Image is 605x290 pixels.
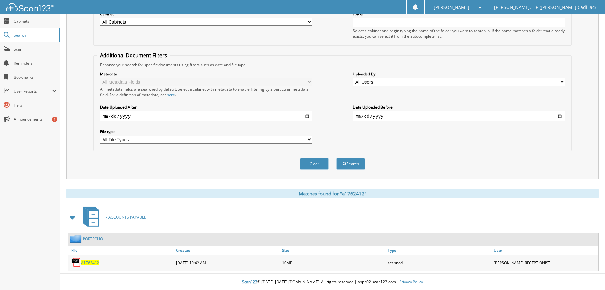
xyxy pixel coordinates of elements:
img: scan123-logo-white.svg [6,3,54,11]
div: 10MB [280,256,387,269]
label: Date Uploaded Before [353,104,565,110]
a: File [68,246,174,255]
button: Search [336,158,365,170]
div: Matches found for "a1762412" [66,189,599,198]
div: scanned [386,256,492,269]
legend: Additional Document Filters [97,52,170,59]
a: A1762412 [81,260,99,265]
img: folder2.png [70,235,83,243]
label: Date Uploaded After [100,104,312,110]
span: Search [14,32,56,38]
div: All metadata fields are searched by default. Select a cabinet with metadata to enable filtering b... [100,87,312,97]
div: © [DATE]-[DATE] [DOMAIN_NAME]. All rights reserved | appb02-scan123-com | [60,274,605,290]
a: here [167,92,175,97]
span: Cabinets [14,18,57,24]
span: Reminders [14,60,57,66]
a: Created [174,246,280,255]
span: User Reports [14,88,52,94]
a: User [492,246,598,255]
div: [DATE] 10:42 AM [174,256,280,269]
label: Metadata [100,71,312,77]
img: PDF.png [71,258,81,267]
div: [PERSON_NAME] RECEPTIONIST [492,256,598,269]
span: Scan123 [242,279,257,285]
a: PORTFOLIO [83,236,103,242]
button: Clear [300,158,329,170]
span: Announcements [14,117,57,122]
label: File type [100,129,312,134]
span: T - ACCOUNTS PAYABLE [103,215,146,220]
span: Bookmarks [14,74,57,80]
input: start [100,111,312,121]
div: 1 [52,117,57,122]
span: [PERSON_NAME] [434,5,469,9]
a: Size [280,246,387,255]
label: Uploaded By [353,71,565,77]
a: Privacy Policy [399,279,423,285]
span: [PERSON_NAME], L.P ([PERSON_NAME] Cadillac) [494,5,596,9]
a: Type [386,246,492,255]
span: Scan [14,46,57,52]
div: Enhance your search for specific documents using filters such as date and file type. [97,62,568,67]
span: Help [14,103,57,108]
div: Select a cabinet and begin typing the name of the folder you want to search in. If the name match... [353,28,565,39]
a: T - ACCOUNTS PAYABLE [79,205,146,230]
input: end [353,111,565,121]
